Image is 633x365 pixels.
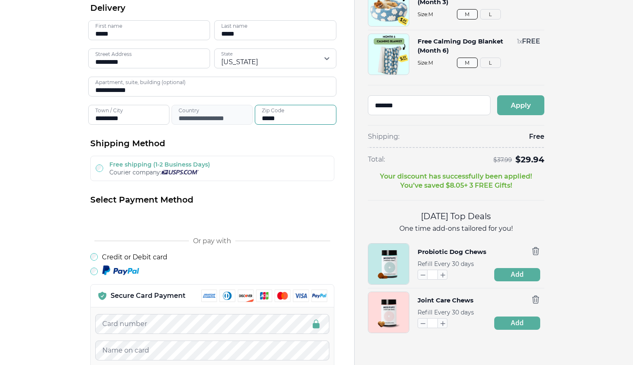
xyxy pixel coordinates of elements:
[368,34,409,75] img: Free Calming Dog Blanket (Month 6)
[480,58,501,68] button: L
[457,58,478,68] button: M
[418,60,540,66] span: Size: M
[493,157,512,163] span: $ 37.99
[515,155,544,164] span: $ 29.94
[368,244,409,284] img: Probiotic Dog Chews
[368,210,544,222] h2: [DATE] Top Deals
[102,265,139,276] img: Paypal
[90,2,126,14] span: Delivery
[480,9,501,19] button: L
[380,172,532,190] p: Your discount has successfully been applied! You’ve saved $ 8.05 + 3 FREE Gifts!
[494,268,540,281] button: Add
[418,309,474,316] span: Refill Every 30 days
[201,290,327,302] img: payment methods
[418,295,474,306] button: Joint Care Chews
[418,37,513,55] button: Free Calming Dog Blanket (Month 6)
[102,253,167,261] label: Credit or Debit card
[517,38,522,45] span: 1 x
[109,169,161,176] span: Courier company:
[111,291,186,300] p: Secure Card Payment
[90,138,334,149] h2: Shipping Method
[522,37,540,45] span: FREE
[368,224,544,233] p: One time add-ons tailored for you!
[368,292,409,333] img: Joint Care Chews
[368,155,385,164] span: Total:
[193,237,231,245] span: Or pay with
[161,170,199,174] img: Usps courier company
[109,161,210,168] label: Free shipping (1-2 Business Days)
[497,95,544,115] button: Apply
[494,317,540,330] button: Add
[418,260,474,268] span: Refill Every 30 days
[90,212,334,229] iframe: Secure payment button frame
[90,194,334,205] h2: Select Payment Method
[418,247,486,257] button: Probiotic Dog Chews
[529,132,544,141] span: Free
[418,11,540,17] span: Size: M
[368,132,399,141] span: Shipping:
[457,9,478,19] button: M
[221,58,258,67] div: [US_STATE]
